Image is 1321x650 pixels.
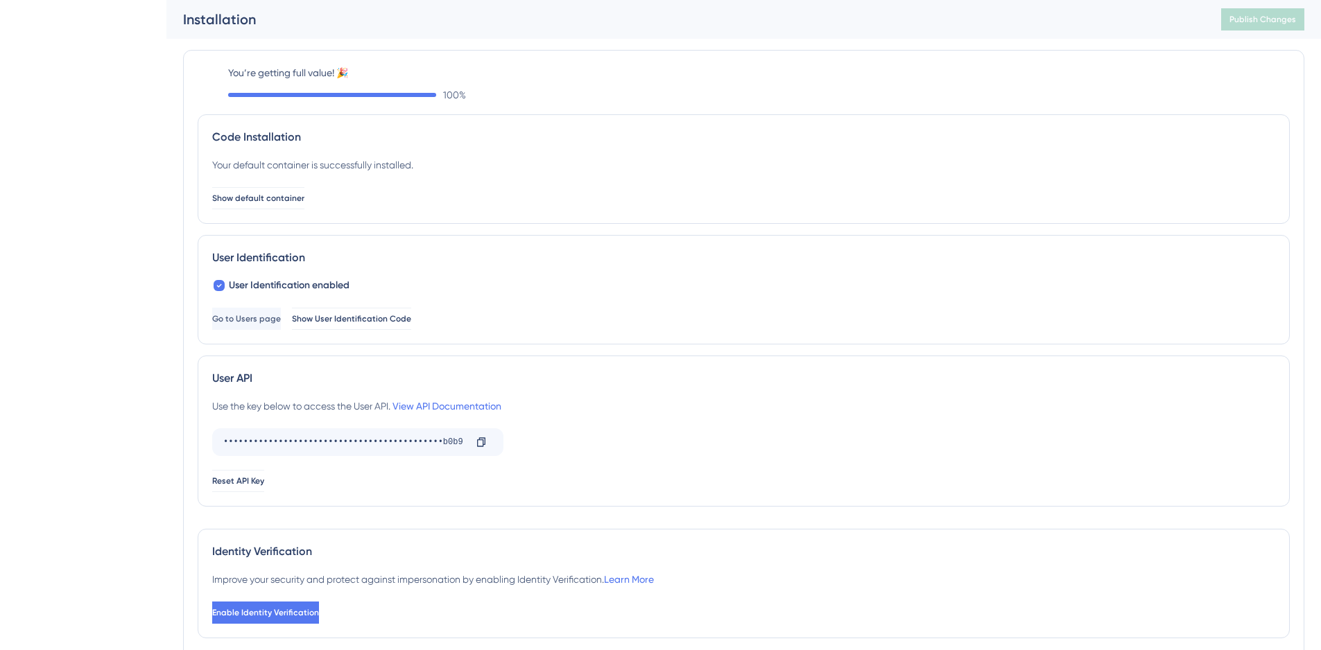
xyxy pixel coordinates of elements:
span: Reset API Key [212,475,264,486]
button: Go to Users page [212,308,281,330]
button: Enable Identity Verification [212,601,319,624]
span: 100 % [443,87,466,103]
span: Go to Users page [212,313,281,324]
button: Show default container [212,187,304,209]
span: Show default container [212,193,304,204]
span: Enable Identity Verification [212,607,319,618]
div: User Identification [212,249,1275,266]
button: Reset API Key [212,470,264,492]
span: Publish Changes [1229,14,1296,25]
button: Publish Changes [1221,8,1304,30]
button: Show User Identification Code [292,308,411,330]
div: Identity Verification [212,543,1275,560]
div: Improve your security and protect against impersonation by enabling Identity Verification. [212,571,654,588]
span: Show User Identification Code [292,313,411,324]
a: Learn More [604,574,654,585]
a: View API Documentation [392,401,501,412]
span: User Identification enabled [229,277,349,294]
div: ••••••••••••••••••••••••••••••••••••••••••••b0b9 [223,431,465,453]
div: User API [212,370,1275,387]
div: Your default container is successfully installed. [212,157,413,173]
div: Use the key below to access the User API. [212,398,501,414]
label: You’re getting full value! 🎉 [228,64,1290,81]
div: Code Installation [212,129,1275,146]
div: Installation [183,10,1186,29]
